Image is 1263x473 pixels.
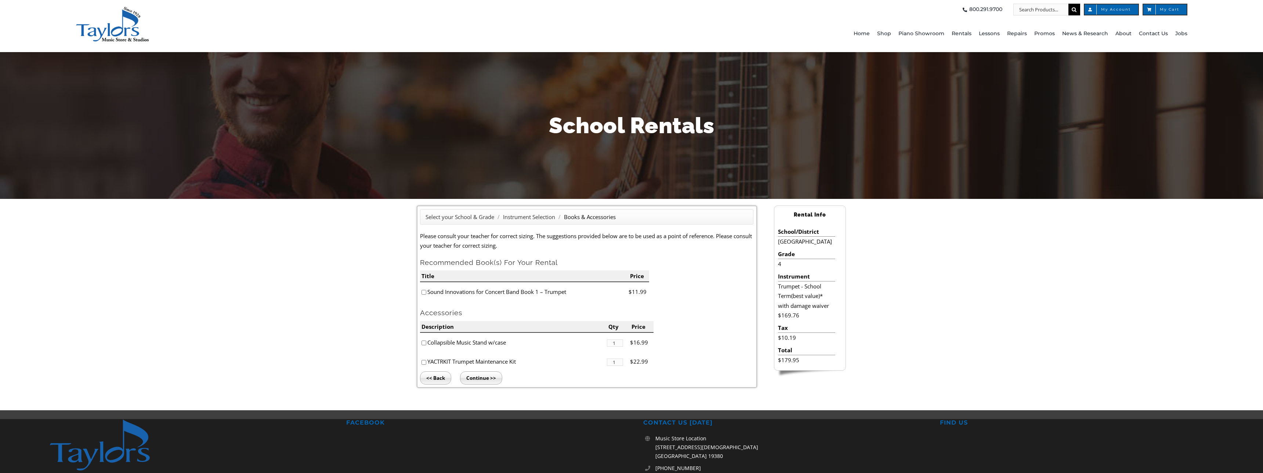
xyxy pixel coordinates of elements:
h2: Rental Info [774,208,846,221]
a: Home [854,15,870,52]
h1: School Rentals [417,110,846,141]
li: Trumpet - School Term(best value)* with damage waiver $169.76 [778,281,835,320]
a: taylors-music-store-west-chester [76,6,149,13]
li: Collapsible Music Stand w/case [420,333,607,352]
a: Repairs [1007,15,1027,52]
input: << Back [420,371,451,385]
li: $16.99 [630,333,654,352]
p: Music Store Location [STREET_ADDRESS][DEMOGRAPHIC_DATA] [GEOGRAPHIC_DATA] 19380 [655,434,916,460]
span: Lessons [979,28,1000,40]
input: Search [1068,4,1080,15]
span: / [496,213,502,221]
img: footer-logo [50,419,165,471]
h2: FIND US [940,419,1213,427]
li: School/District [778,227,835,237]
span: Contact Us [1139,28,1168,40]
li: Description [420,321,607,333]
li: Tax [778,323,835,333]
a: My Account [1084,4,1139,15]
span: My Cart [1151,8,1179,11]
li: YACTRKIT Trumpet Maintenance Kit [420,352,607,371]
a: Promos [1034,15,1055,52]
span: Jobs [1175,28,1187,40]
a: Select your School & Grade [426,213,494,221]
h2: FACEBOOK [346,419,620,427]
nav: Top Right [365,4,1187,15]
li: $179.95 [778,355,835,365]
li: Books & Accessories [564,212,616,222]
a: Lessons [979,15,1000,52]
li: $22.99 [630,352,654,371]
h2: Accessories [420,308,753,317]
img: sidebar-footer.png [774,371,846,377]
span: News & Research [1062,28,1108,40]
li: Title [420,270,628,282]
li: Price [630,321,654,333]
input: Search Products... [1013,4,1068,15]
span: / [557,213,562,221]
li: Total [778,345,835,355]
span: Home [854,28,870,40]
li: Grade [778,249,835,259]
li: Price [629,270,649,282]
span: My Account [1092,8,1131,11]
a: News & Research [1062,15,1108,52]
li: 4 [778,259,835,269]
span: Shop [877,28,891,40]
a: Rentals [952,15,971,52]
span: 800.291.9700 [969,4,1002,15]
a: My Cart [1143,4,1187,15]
li: [GEOGRAPHIC_DATA] [778,237,835,246]
h2: Recommended Book(s) For Your Rental [420,258,753,267]
span: Repairs [1007,28,1027,40]
li: $10.19 [778,333,835,342]
a: Piano Showroom [898,15,944,52]
li: Sound Innovations for Concert Band Book 1 – Trumpet [420,282,628,302]
a: 800.291.9700 [960,4,1002,15]
nav: Main Menu [365,15,1187,52]
a: Jobs [1175,15,1187,52]
span: Promos [1034,28,1055,40]
li: Qty [607,321,630,333]
li: $11.99 [629,282,649,302]
span: Rentals [952,28,971,40]
li: Instrument [778,272,835,281]
span: Piano Showroom [898,28,944,40]
span: About [1115,28,1132,40]
p: Please consult your teacher for correct sizing. The suggestions provided below are to be used as ... [420,231,753,251]
h2: CONTACT US [DATE] [643,419,917,427]
a: Contact Us [1139,15,1168,52]
a: Shop [877,15,891,52]
a: About [1115,15,1132,52]
a: [PHONE_NUMBER] [655,464,916,473]
a: Instrument Selection [503,213,555,221]
input: Continue >> [460,371,502,385]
